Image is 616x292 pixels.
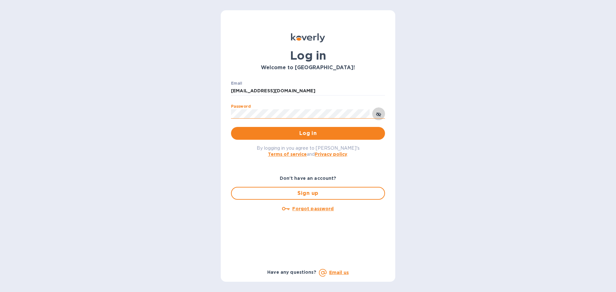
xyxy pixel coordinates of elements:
[231,127,385,140] button: Log in
[372,107,385,120] button: toggle password visibility
[231,81,242,85] label: Email
[291,33,325,42] img: Koverly
[231,49,385,62] h1: Log in
[292,206,334,211] u: Forgot password
[237,189,379,197] span: Sign up
[267,270,316,275] b: Have any questions?
[231,86,385,96] input: Enter email address
[231,104,251,108] label: Password
[231,187,385,200] button: Sign up
[268,152,307,157] a: Terms of service
[280,176,337,181] b: Don't have an account?
[231,65,385,71] h3: Welcome to [GEOGRAPHIC_DATA]!
[315,152,347,157] a: Privacy policy
[257,146,360,157] span: By logging in you agree to [PERSON_NAME]'s and .
[329,270,349,275] a: Email us
[236,129,380,137] span: Log in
